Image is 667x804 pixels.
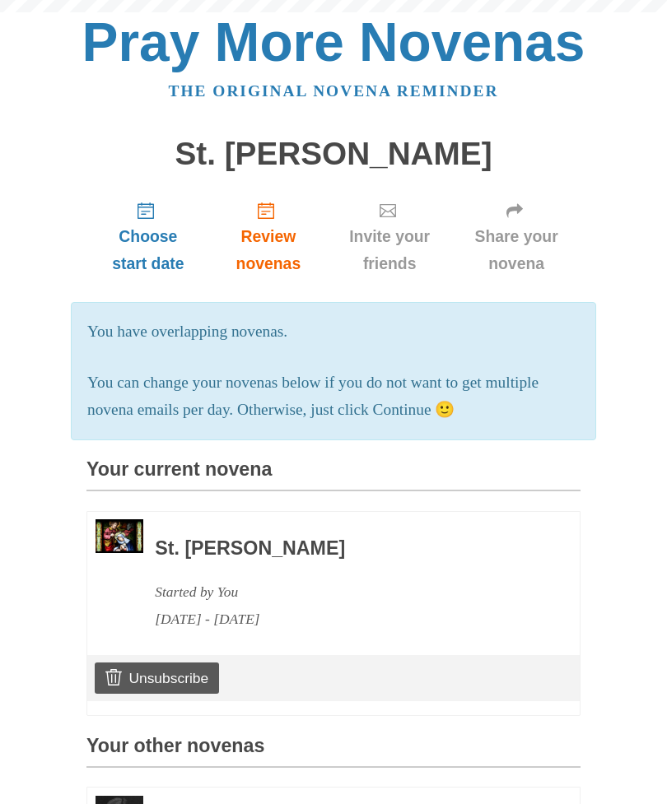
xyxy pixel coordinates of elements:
[210,188,327,286] a: Review novenas
[87,318,580,346] p: You have overlapping novenas.
[103,223,194,277] span: Choose start date
[87,369,580,424] p: You can change your novenas below if you do not want to get multiple novena emails per day. Other...
[86,459,581,491] h3: Your current novena
[169,82,499,100] a: The original novena reminder
[96,519,143,552] img: Novena image
[452,188,581,286] a: Share your novena
[327,188,452,286] a: Invite your friends
[155,579,535,606] div: Started by You
[343,223,436,277] span: Invite your friends
[155,606,535,633] div: [DATE] - [DATE]
[95,662,219,694] a: Unsubscribe
[469,223,564,277] span: Share your novena
[86,137,581,172] h1: St. [PERSON_NAME]
[155,538,535,560] h3: St. [PERSON_NAME]
[226,223,310,277] span: Review novenas
[86,736,581,768] h3: Your other novenas
[86,188,210,286] a: Choose start date
[82,12,585,72] a: Pray More Novenas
